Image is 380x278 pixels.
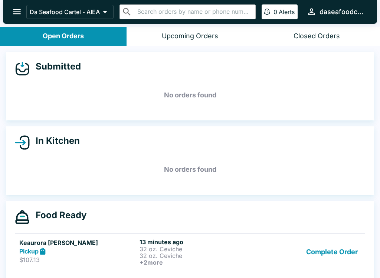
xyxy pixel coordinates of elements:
[15,156,365,183] h5: No orders found
[140,259,257,266] h6: + 2 more
[273,8,277,16] p: 0
[320,7,365,16] div: daseafoodcartel
[30,210,86,221] h4: Food Ready
[15,82,365,109] h5: No orders found
[30,8,100,16] p: Da Seafood Cartel - AIEA
[135,7,252,17] input: Search orders by name or phone number
[294,32,340,41] div: Closed Orders
[19,248,39,255] strong: Pickup
[26,5,114,19] button: Da Seafood Cartel - AIEA
[30,135,80,146] h4: In Kitchen
[140,238,257,246] h6: 13 minutes ago
[15,233,365,270] a: Keaurora [PERSON_NAME]Pickup$107.1313 minutes ago32 oz. Ceviche32 oz. Ceviche+2moreComplete Order
[19,256,137,264] p: $107.13
[7,2,26,21] button: open drawer
[140,252,257,259] p: 32 oz. Ceviche
[279,8,295,16] p: Alerts
[304,4,368,20] button: daseafoodcartel
[43,32,84,41] div: Open Orders
[140,246,257,252] p: 32 oz. Ceviche
[162,32,218,41] div: Upcoming Orders
[19,238,137,247] h5: Keaurora [PERSON_NAME]
[30,61,81,72] h4: Submitted
[303,238,361,266] button: Complete Order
